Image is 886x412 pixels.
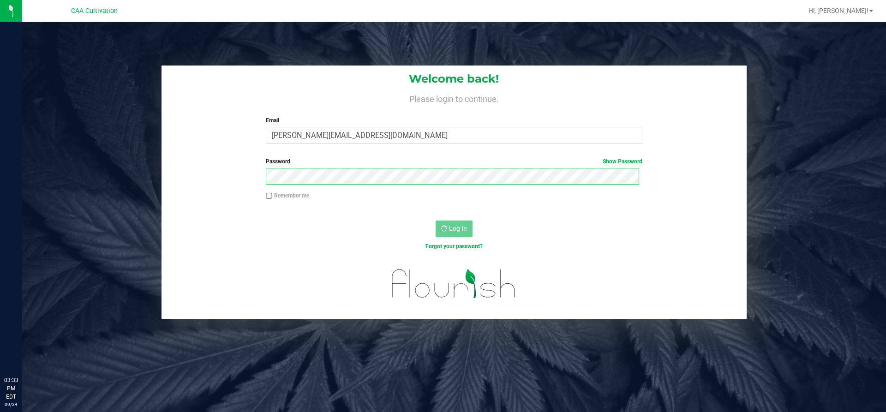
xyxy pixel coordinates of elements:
button: Log In [436,221,473,237]
p: 09/24 [4,401,18,408]
input: Remember me [266,193,272,199]
label: Remember me [266,191,309,200]
span: Password [266,158,290,165]
span: Log In [449,225,467,232]
span: Hi, [PERSON_NAME]! [808,7,868,14]
a: Show Password [603,158,642,165]
a: Forgot your password? [425,243,483,250]
h4: Please login to continue. [162,92,747,103]
img: flourish_logo.svg [381,260,527,307]
label: Email [266,116,642,125]
span: CAA Cultivation [71,7,118,15]
h1: Welcome back! [162,73,747,85]
p: 03:33 PM EDT [4,376,18,401]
